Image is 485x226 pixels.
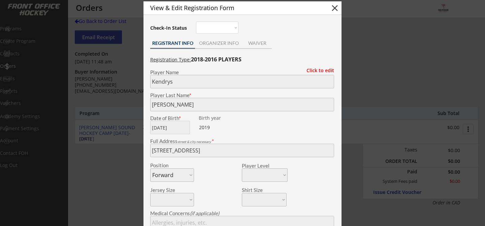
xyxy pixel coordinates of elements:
div: Player Last Name [150,93,334,98]
div: Medical Concerns [150,211,334,216]
div: Click to edit [301,68,334,73]
div: Full Address [150,139,334,144]
em: (if applicable) [190,210,219,216]
div: WAIVER [243,41,272,46]
div: 2019 [199,124,241,131]
div: Birth year [199,116,241,120]
u: Registration Type: [150,56,191,63]
div: Check-In Status [150,26,188,30]
div: Date of Birth [150,116,194,121]
div: Shirt Size [242,188,277,193]
input: Street, City, Province/State [150,144,334,157]
strong: 2018-2016 PLAYERS [191,56,241,63]
div: Position [150,163,185,168]
div: Player Name [150,70,334,75]
div: Player Level [242,163,288,168]
div: ORGANIZER INFO [195,41,243,46]
button: close [330,3,340,13]
div: Jersey Size [150,188,185,193]
div: REGISTRANT INFO [150,41,195,46]
div: We are transitioning the system to collect and store date of birth instead of just birth year to ... [199,116,241,121]
div: View & Edit Registration Form [150,5,318,11]
em: street & city necessary [177,140,211,144]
